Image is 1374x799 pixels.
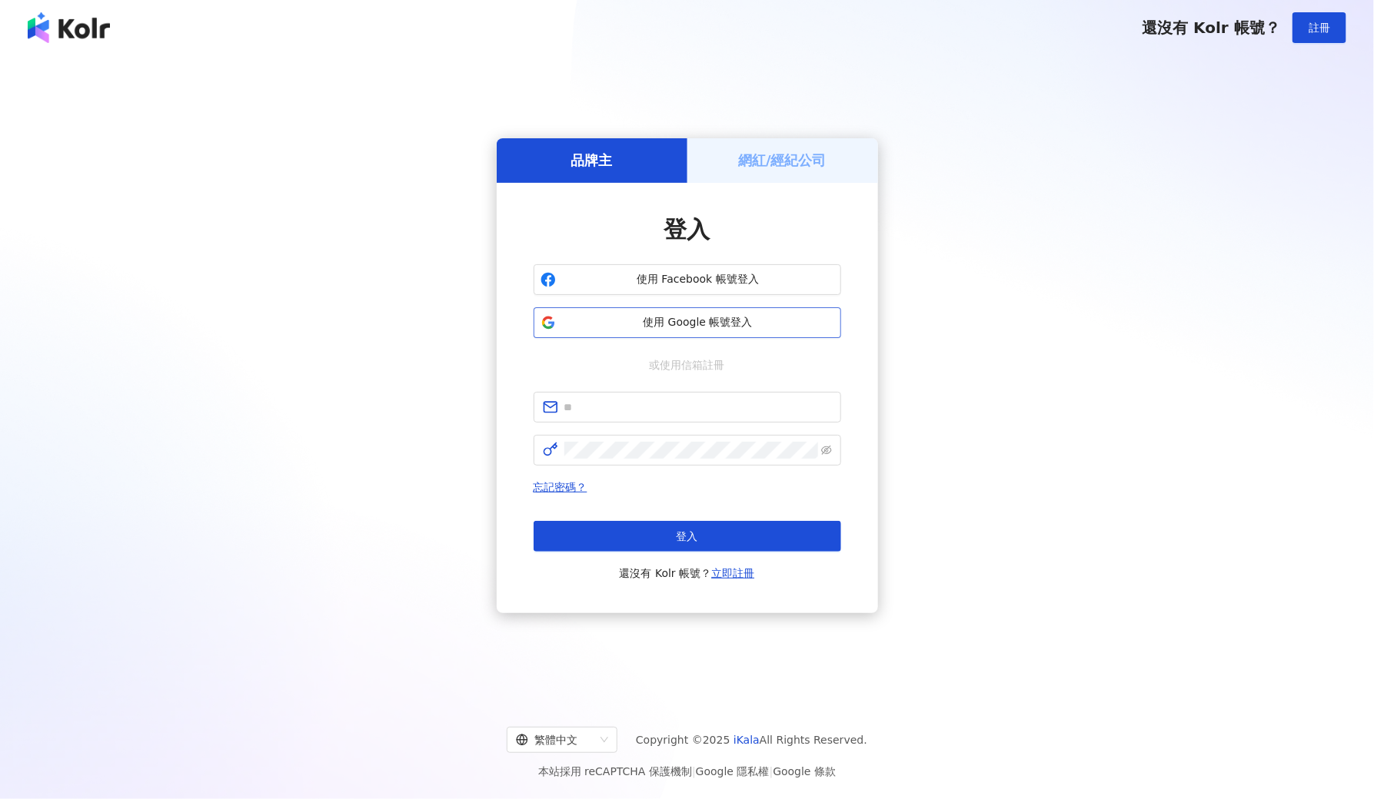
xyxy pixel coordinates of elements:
[534,307,841,338] button: 使用 Google 帳號登入
[636,731,867,749] span: Copyright © 2025 All Rights Reserved.
[571,151,613,170] h5: 品牌主
[692,765,696,777] span: |
[562,315,834,330] span: 使用 Google 帳號登入
[516,728,594,752] div: 繁體中文
[534,521,841,552] button: 登入
[1142,18,1280,37] span: 還沒有 Kolr 帳號？
[734,734,760,746] a: iKala
[534,481,587,493] a: 忘記密碼？
[538,762,836,781] span: 本站採用 reCAPTCHA 保護機制
[28,12,110,43] img: logo
[738,151,827,170] h5: 網紅/經紀公司
[620,564,755,582] span: 還沒有 Kolr 帳號？
[821,445,832,456] span: eye-invisible
[770,765,773,777] span: |
[664,216,710,243] span: 登入
[677,530,698,542] span: 登入
[711,567,754,579] a: 立即註冊
[639,356,736,373] span: 或使用信箱註冊
[1292,12,1346,43] button: 註冊
[562,272,834,287] span: 使用 Facebook 帳號登入
[1309,22,1330,34] span: 註冊
[773,765,836,777] a: Google 條款
[534,264,841,295] button: 使用 Facebook 帳號登入
[696,765,770,777] a: Google 隱私權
